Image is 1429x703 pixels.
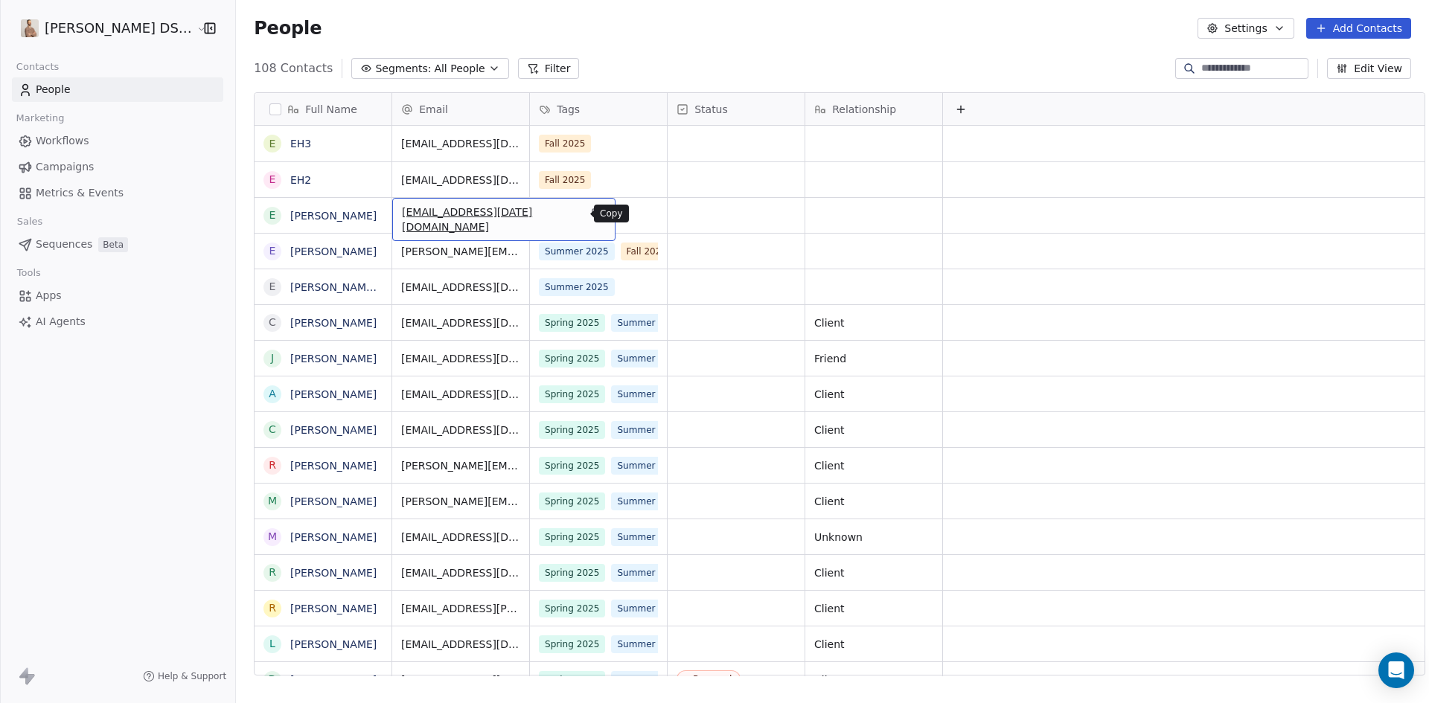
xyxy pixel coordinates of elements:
[12,309,223,334] a: AI Agents
[401,351,520,366] span: [EMAIL_ADDRESS][DOMAIN_NAME]
[539,528,605,546] span: Spring 2025
[814,423,933,437] span: Client
[12,232,223,257] a: SequencesBeta
[290,281,543,293] a: [PERSON_NAME] [DATE] & [DATE] Summer 2025
[539,564,605,582] span: Spring 2025
[832,102,896,117] span: Relationship
[254,17,322,39] span: People
[12,77,223,102] a: People
[290,531,377,543] a: [PERSON_NAME]
[1198,18,1294,39] button: Settings
[290,210,377,222] a: [PERSON_NAME]
[10,56,65,78] span: Contacts
[612,350,688,367] span: Summer 2025
[612,600,688,617] span: Summer 2025
[290,603,377,614] a: [PERSON_NAME]
[290,674,377,686] a: [PERSON_NAME]
[290,424,377,436] a: [PERSON_NAME]
[539,635,605,653] span: Spring 2025
[269,636,275,652] div: L
[45,19,193,38] span: [PERSON_NAME] DS Realty
[290,638,377,650] a: [PERSON_NAME]
[434,61,485,77] span: All People
[290,353,377,365] a: [PERSON_NAME]
[12,155,223,179] a: Campaigns
[269,422,276,437] div: C
[401,565,520,580] span: [EMAIL_ADDRESS][DOMAIN_NAME]
[401,136,520,151] span: [EMAIL_ADDRESS][DOMAIN_NAME]
[612,564,688,582] span: Summer 2025
[1327,58,1411,79] button: Edit View
[1306,18,1411,39] button: Add Contacts
[269,315,276,330] div: C
[269,136,276,152] div: E
[36,185,124,201] span: Metrics & Events
[269,172,276,187] div: E
[12,181,223,205] a: Metrics & Events
[814,637,933,652] span: Client
[36,159,94,175] span: Campaigns
[814,601,933,616] span: Client
[612,635,688,653] span: Summer 2025
[814,530,933,545] span: Unknown
[375,61,431,77] span: Segments:
[290,245,377,257] a: [PERSON_NAME]
[539,171,591,189] span: Fall 2025
[539,457,605,475] span: Spring 2025
[269,672,277,687] div: D
[539,671,605,689] span: Spring 2025
[255,126,392,676] div: grid
[401,637,520,652] span: [EMAIL_ADDRESS][DOMAIN_NAME]
[18,16,187,41] button: [PERSON_NAME] DS Realty
[401,423,520,437] span: [EMAIL_ADDRESS][DOMAIN_NAME]
[36,314,86,330] span: AI Agents
[98,237,128,252] span: Beta
[290,460,377,472] a: [PERSON_NAME]
[814,672,933,687] span: Client
[694,102,728,117] span: Status
[612,492,688,510] span: Summer 2025
[539,135,591,153] span: Fall 2025
[539,385,605,403] span: Spring 2025
[401,601,520,616] span: [EMAIL_ADDRESS][PERSON_NAME][DOMAIN_NAME]
[12,283,223,308] a: Apps
[600,208,623,219] p: Copy
[401,530,520,545] span: [EMAIL_ADDRESS][DOMAIN_NAME]
[814,494,933,509] span: Client
[401,494,520,509] span: [PERSON_NAME][EMAIL_ADDRESS][DOMAIN_NAME]
[539,421,605,439] span: Spring 2025
[539,243,615,260] span: Summer 2025
[10,262,47,284] span: Tools
[269,243,276,259] div: E
[539,350,605,367] span: Spring 2025
[693,674,732,684] div: Bounced
[290,567,377,579] a: [PERSON_NAME]
[10,107,71,129] span: Marketing
[269,458,276,473] div: R
[401,315,520,330] span: [EMAIL_ADDRESS][DOMAIN_NAME]
[401,280,520,295] span: [EMAIL_ADDRESS][DATE][DATE][DOMAIN_NAME]
[539,314,605,332] span: Spring 2025
[401,672,520,687] span: [EMAIL_ADDRESS][PERSON_NAME][DOMAIN_NAME]
[36,288,62,304] span: Apps
[668,93,805,125] div: Status
[268,493,277,509] div: M
[539,600,605,617] span: Spring 2025
[269,386,276,402] div: A
[21,19,39,37] img: Daniel%20Simpson%20Social%20Media%20Profile%20Picture%201080x1080%20Option%201.png
[419,102,448,117] span: Email
[401,387,520,402] span: [EMAIL_ADDRESS][DOMAIN_NAME]
[36,82,71,97] span: People
[621,243,673,260] span: Fall 2025
[401,173,520,187] span: [EMAIL_ADDRESS][DOMAIN_NAME]
[290,317,377,329] a: [PERSON_NAME]
[290,388,377,400] a: [PERSON_NAME]
[254,60,333,77] span: 108 Contacts
[290,138,311,150] a: EH3
[402,205,579,234] span: [EMAIL_ADDRESS][DATE][DOMAIN_NAME]
[814,315,933,330] span: Client
[612,457,688,475] span: Summer 2025
[401,244,520,259] span: [PERSON_NAME][EMAIL_ADDRESS][DOMAIN_NAME]
[269,565,276,580] div: R
[36,237,92,252] span: Sequences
